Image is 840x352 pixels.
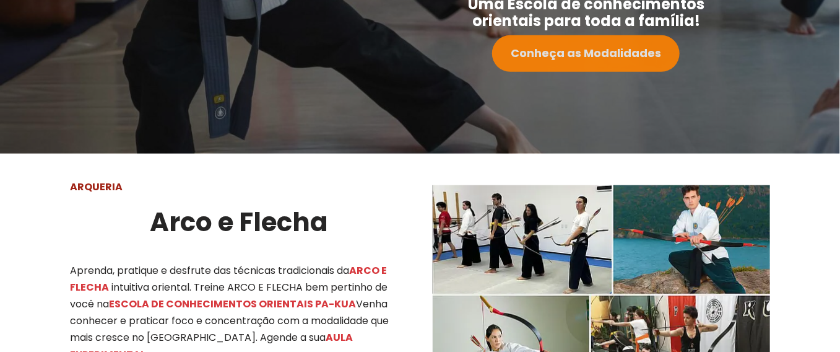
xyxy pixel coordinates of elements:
mark: ESCOLA DE CONHECIMENTOS ORIENTAIS PA-KUA [110,297,357,311]
mark: ARCO E FLECHA [71,263,388,294]
strong: Conheça as Modalidades [511,45,661,61]
a: Conheça as Modalidades [492,35,680,72]
strong: ARQUERIA [71,180,123,194]
strong: Arco e Flecha [150,204,328,240]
